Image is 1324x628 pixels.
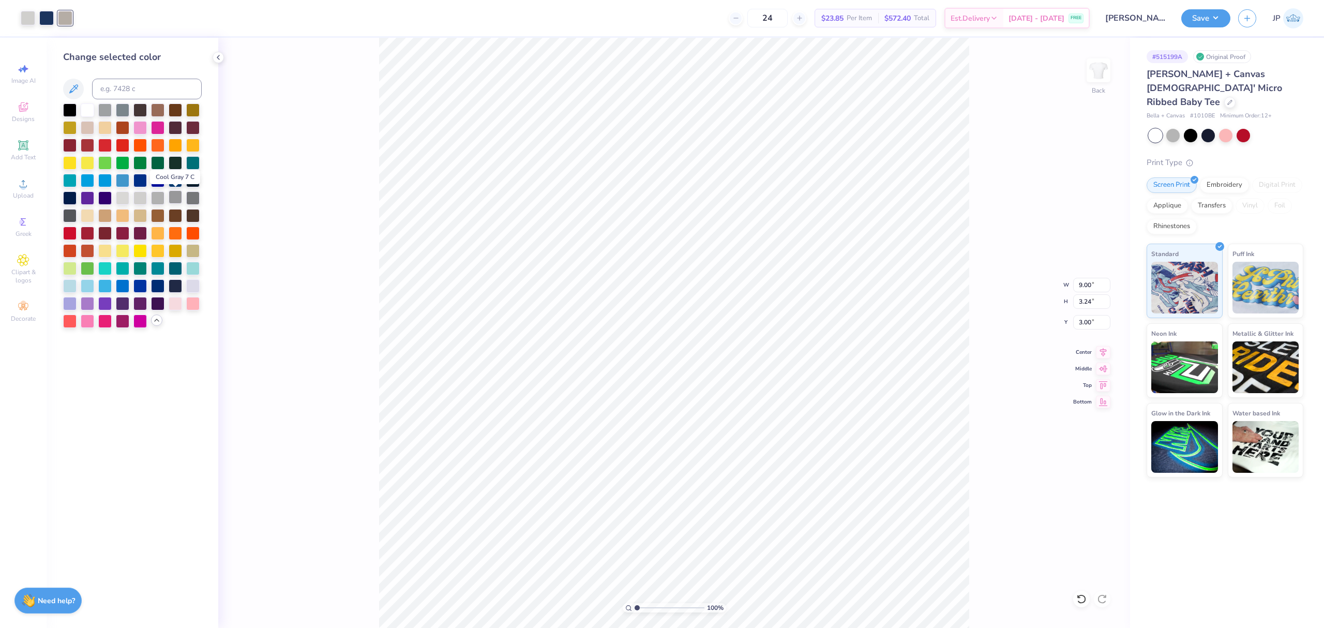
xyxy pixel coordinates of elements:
div: Transfers [1191,198,1232,214]
span: Bottom [1073,398,1092,406]
div: Applique [1147,198,1188,214]
strong: Need help? [38,596,75,606]
span: Decorate [11,315,36,323]
span: Designs [12,115,35,123]
span: Middle [1073,365,1092,372]
img: Back [1088,60,1109,81]
span: Clipart & logos [5,268,41,285]
div: Rhinestones [1147,219,1197,234]
div: Print Type [1147,157,1303,169]
img: Water based Ink [1232,421,1299,473]
span: $572.40 [884,13,911,24]
span: $23.85 [821,13,844,24]
span: Minimum Order: 12 + [1220,112,1272,121]
img: Standard [1151,262,1218,313]
div: Vinyl [1236,198,1265,214]
input: Untitled Design [1097,8,1173,28]
div: Back [1092,86,1105,95]
span: Standard [1151,248,1179,259]
span: Add Text [11,153,36,161]
span: [PERSON_NAME] + Canvas [DEMOGRAPHIC_DATA]' Micro Ribbed Baby Tee [1147,68,1282,108]
span: Top [1073,382,1092,389]
div: # 515199A [1147,50,1188,63]
img: Puff Ink [1232,262,1299,313]
a: JP [1273,8,1303,28]
span: Bella + Canvas [1147,112,1185,121]
span: Image AI [11,77,36,85]
div: Digital Print [1252,177,1302,193]
input: – – [747,9,788,27]
span: Est. Delivery [951,13,990,24]
span: Per Item [847,13,872,24]
span: Water based Ink [1232,408,1280,418]
span: Puff Ink [1232,248,1254,259]
span: # 1010BE [1190,112,1215,121]
span: Neon Ink [1151,328,1177,339]
span: [DATE] - [DATE] [1009,13,1064,24]
div: Cool Gray 7 C [150,170,200,184]
span: JP [1273,12,1281,24]
input: e.g. 7428 c [92,79,202,99]
button: Save [1181,9,1230,27]
span: Upload [13,191,34,200]
div: Change selected color [63,50,202,64]
img: Neon Ink [1151,341,1218,393]
span: Center [1073,349,1092,356]
div: Screen Print [1147,177,1197,193]
span: Greek [16,230,32,238]
span: FREE [1071,14,1081,22]
div: Foil [1268,198,1292,214]
div: Embroidery [1200,177,1249,193]
div: Original Proof [1193,50,1251,63]
span: 100 % [707,603,724,612]
span: Glow in the Dark Ink [1151,408,1210,418]
span: Metallic & Glitter Ink [1232,328,1293,339]
img: John Paul Torres [1283,8,1303,28]
img: Glow in the Dark Ink [1151,421,1218,473]
span: Total [914,13,929,24]
img: Metallic & Glitter Ink [1232,341,1299,393]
